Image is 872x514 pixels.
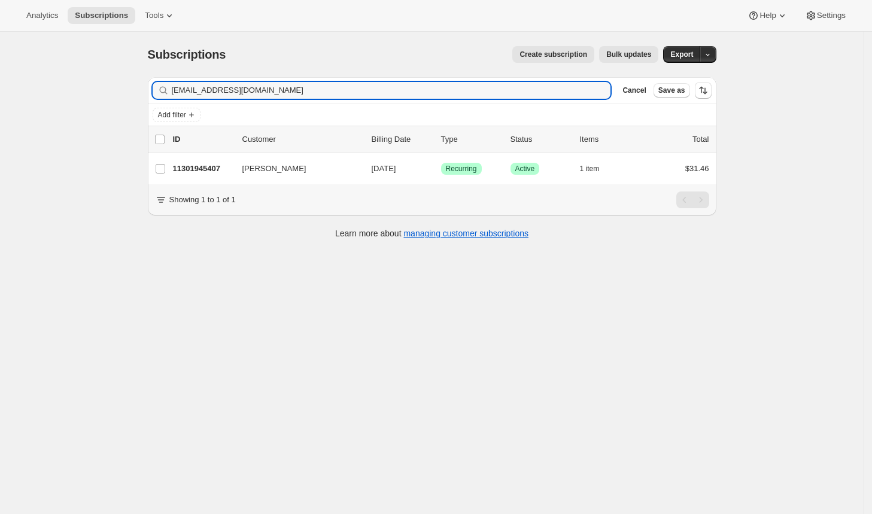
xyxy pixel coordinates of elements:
[618,83,651,98] button: Cancel
[580,133,640,145] div: Items
[759,11,776,20] span: Help
[692,133,709,145] p: Total
[173,133,709,145] div: IDCustomerBilling DateTypeStatusItemsTotal
[519,50,587,59] span: Create subscription
[26,11,58,20] span: Analytics
[235,159,355,178] button: [PERSON_NAME]
[580,164,600,174] span: 1 item
[335,227,528,239] p: Learn more about
[372,164,396,173] span: [DATE]
[658,86,685,95] span: Save as
[740,7,795,24] button: Help
[75,11,128,20] span: Subscriptions
[685,164,709,173] span: $31.46
[173,163,233,175] p: 11301945407
[441,133,501,145] div: Type
[580,160,613,177] button: 1 item
[663,46,700,63] button: Export
[242,163,306,175] span: [PERSON_NAME]
[148,48,226,61] span: Subscriptions
[403,229,528,238] a: managing customer subscriptions
[173,160,709,177] div: 11301945407[PERSON_NAME][DATE]SuccessRecurringSuccessActive1 item$31.46
[19,7,65,24] button: Analytics
[515,164,535,174] span: Active
[511,133,570,145] p: Status
[169,194,236,206] p: Showing 1 to 1 of 1
[172,82,611,99] input: Filter subscribers
[173,133,233,145] p: ID
[145,11,163,20] span: Tools
[153,108,200,122] button: Add filter
[817,11,846,20] span: Settings
[158,110,186,120] span: Add filter
[654,83,690,98] button: Save as
[670,50,693,59] span: Export
[606,50,651,59] span: Bulk updates
[695,82,712,99] button: Sort the results
[446,164,477,174] span: Recurring
[676,191,709,208] nav: Pagination
[798,7,853,24] button: Settings
[68,7,135,24] button: Subscriptions
[242,133,362,145] p: Customer
[138,7,183,24] button: Tools
[512,46,594,63] button: Create subscription
[622,86,646,95] span: Cancel
[372,133,432,145] p: Billing Date
[599,46,658,63] button: Bulk updates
